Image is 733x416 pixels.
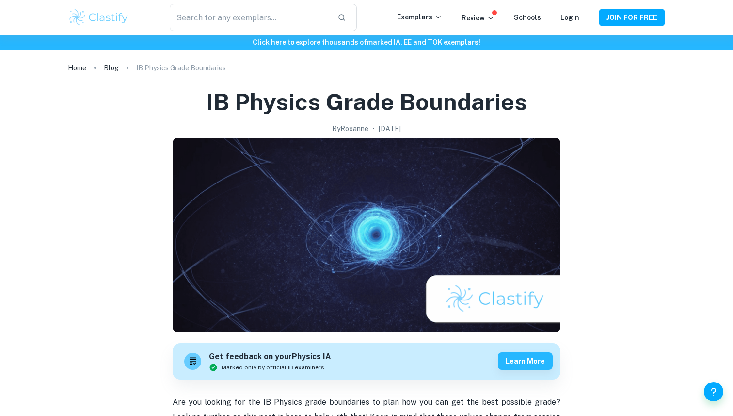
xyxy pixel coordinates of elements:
p: IB Physics Grade Boundaries [136,63,226,73]
img: IB Physics Grade Boundaries cover image [173,138,560,332]
a: Home [68,61,86,75]
button: Help and Feedback [704,382,723,401]
h6: Get feedback on your Physics IA [209,351,331,363]
p: Exemplars [397,12,442,22]
a: Schools [514,14,541,21]
h2: [DATE] [379,123,401,134]
p: • [372,123,375,134]
h1: IB Physics Grade Boundaries [206,86,527,117]
button: Learn more [498,352,553,370]
button: JOIN FOR FREE [599,9,665,26]
h6: Click here to explore thousands of marked IA, EE and TOK exemplars ! [2,37,731,48]
p: Review [462,13,494,23]
a: Get feedback on yourPhysics IAMarked only by official IB examinersLearn more [173,343,560,380]
a: Login [560,14,579,21]
h2: By Roxanne [332,123,368,134]
img: Clastify logo [68,8,129,27]
a: Blog [104,61,119,75]
span: Marked only by official IB examiners [222,363,324,372]
input: Search for any exemplars... [170,4,330,31]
